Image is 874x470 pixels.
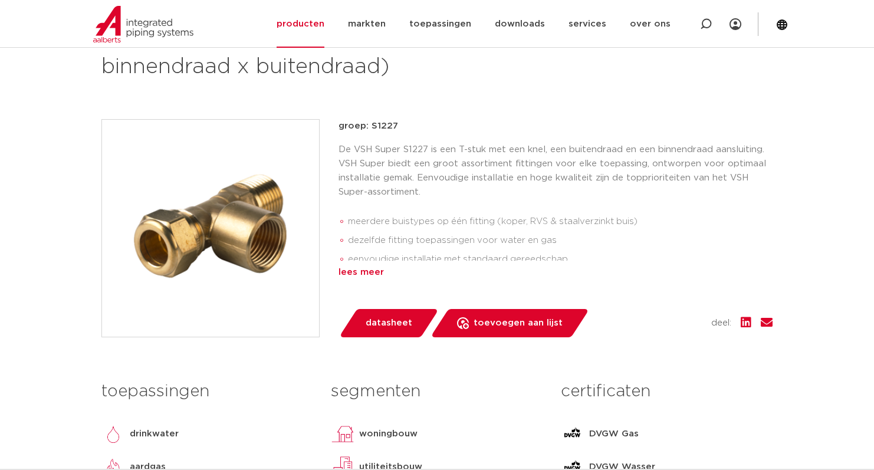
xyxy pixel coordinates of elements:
span: deel: [711,316,731,330]
p: woningbouw [359,427,418,441]
h3: certificaten [561,380,773,403]
li: eenvoudige installatie met standaard gereedschap [348,250,773,269]
p: De VSH Super S1227 is een T-stuk met een knel, een buitendraad en een binnendraad aansluiting. VS... [339,143,773,199]
p: groep: S1227 [339,119,773,133]
img: DVGW Gas [561,422,584,446]
h3: toepassingen [101,380,313,403]
img: drinkwater [101,422,125,446]
p: DVGW Gas [589,427,639,441]
h3: segmenten [331,380,543,403]
p: drinkwater [130,427,179,441]
span: datasheet [366,314,412,333]
span: toevoegen aan lijst [474,314,563,333]
li: dezelfde fitting toepassingen voor water en gas [348,231,773,250]
div: lees meer [339,265,773,280]
img: woningbouw [331,422,354,446]
li: meerdere buistypes op één fitting (koper, RVS & staalverzinkt buis) [348,212,773,231]
a: datasheet [339,309,439,337]
h1: Super T-stuk met draad (knel x binnendraad x buitendraad) [101,18,544,81]
img: Product Image for VSH Super T-stuk met draad (knel x binnendraad x buitendraad) [102,120,319,337]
